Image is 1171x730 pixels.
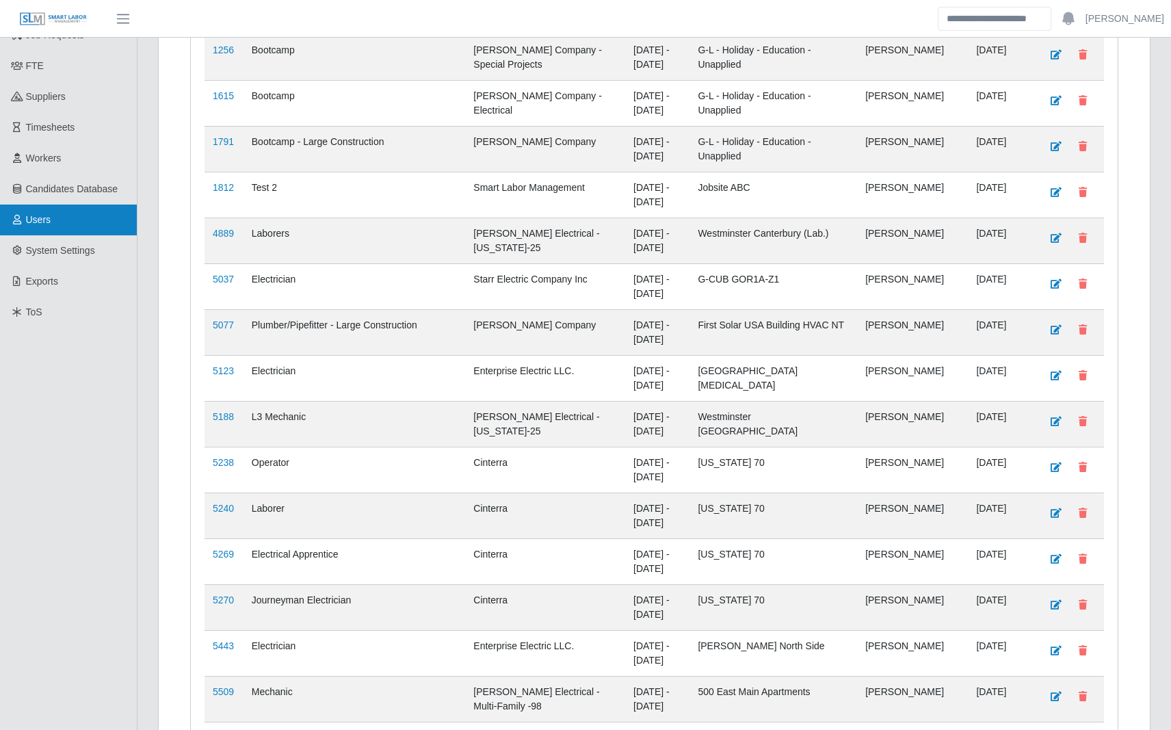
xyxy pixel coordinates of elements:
td: Cinterra [465,584,625,630]
td: [PERSON_NAME] Company - Electrical [465,80,625,126]
span: Timesheets [26,122,75,133]
td: [US_STATE] 70 [689,584,857,630]
td: [DATE] [968,676,1034,722]
a: 5037 [213,274,234,285]
td: [DATE] - [DATE] [625,538,689,584]
a: 1812 [213,182,234,193]
td: Electrician [244,355,466,401]
td: [DATE] [968,584,1034,630]
td: [DATE] - [DATE] [625,80,689,126]
td: [PERSON_NAME] [857,401,968,447]
td: Operator [244,447,466,493]
td: 500 East Main Apartments [689,676,857,722]
a: [PERSON_NAME] [1086,12,1164,26]
a: 4889 [213,228,234,239]
td: Bootcamp - Large Construction [244,126,466,172]
td: [DATE] [968,80,1034,126]
td: [PERSON_NAME] [857,538,968,584]
td: [DATE] [968,309,1034,355]
td: Starr Electric Company Inc [465,263,625,309]
input: Search [938,7,1051,31]
td: [DATE] [968,126,1034,172]
span: System Settings [26,245,95,256]
td: G-CUB GOR1A-Z1 [689,263,857,309]
td: G-L - Holiday - Education - Unapplied [689,80,857,126]
td: [PERSON_NAME] Company - Special Projects [465,34,625,80]
a: 1615 [213,90,234,101]
td: [PERSON_NAME] [857,80,968,126]
td: First Solar USA Building HVAC NT [689,309,857,355]
td: Enterprise Electric LLC. [465,355,625,401]
a: 5270 [213,595,234,605]
td: Electrician [244,630,466,676]
td: [DATE] [968,172,1034,218]
td: [PERSON_NAME] [857,172,968,218]
td: Mechanic [244,676,466,722]
td: Cinterra [465,493,625,538]
td: [DATE] - [DATE] [625,676,689,722]
td: [PERSON_NAME] Company [465,309,625,355]
td: [PERSON_NAME] [857,218,968,263]
td: [PERSON_NAME] [857,126,968,172]
span: Exports [26,276,58,287]
span: Users [26,214,51,225]
td: Electrical Apprentice [244,538,466,584]
span: Candidates Database [26,183,118,194]
td: [PERSON_NAME] [857,355,968,401]
td: [PERSON_NAME] [857,493,968,538]
a: 5188 [213,411,234,422]
td: [DATE] [968,630,1034,676]
td: [DATE] [968,355,1034,401]
a: 5238 [213,457,234,468]
td: G-L - Holiday - Education - Unapplied [689,126,857,172]
td: L3 Mechanic [244,401,466,447]
td: [PERSON_NAME] [857,263,968,309]
td: [DATE] [968,401,1034,447]
a: 5443 [213,640,234,651]
td: G-L - Holiday - Education - Unapplied [689,34,857,80]
td: [DATE] - [DATE] [625,630,689,676]
td: Cinterra [465,538,625,584]
td: Enterprise Electric LLC. [465,630,625,676]
a: 5077 [213,320,234,330]
td: Bootcamp [244,34,466,80]
span: FTE [26,60,44,71]
td: [US_STATE] 70 [689,538,857,584]
td: [PERSON_NAME] Company [465,126,625,172]
td: [DATE] - [DATE] [625,309,689,355]
td: Journeyman Electrician [244,584,466,630]
a: 5509 [213,686,234,697]
td: [DATE] - [DATE] [625,493,689,538]
td: [PERSON_NAME] North Side [689,630,857,676]
a: 1791 [213,136,234,147]
td: [PERSON_NAME] Electrical - [US_STATE]-25 [465,218,625,263]
td: [DATE] [968,34,1034,80]
td: [DATE] - [DATE] [625,172,689,218]
a: 1256 [213,44,234,55]
td: [PERSON_NAME] Electrical - Multi-Family -98 [465,676,625,722]
td: Bootcamp [244,80,466,126]
td: Westminster Canterbury (Lab.) [689,218,857,263]
td: [PERSON_NAME] [857,676,968,722]
td: [DATE] - [DATE] [625,218,689,263]
td: [DATE] [968,218,1034,263]
td: Westminster [GEOGRAPHIC_DATA] [689,401,857,447]
td: Jobsite ABC [689,172,857,218]
td: [PERSON_NAME] [857,447,968,493]
td: [DATE] - [DATE] [625,584,689,630]
img: SLM Logo [19,12,88,27]
a: 5240 [213,503,234,514]
td: [PERSON_NAME] Electrical - [US_STATE]-25 [465,401,625,447]
td: [PERSON_NAME] [857,630,968,676]
td: Laborer [244,493,466,538]
td: [US_STATE] 70 [689,493,857,538]
td: Smart Labor Management [465,172,625,218]
td: [DATE] - [DATE] [625,126,689,172]
td: [DATE] [968,447,1034,493]
td: [PERSON_NAME] [857,34,968,80]
a: 5269 [213,549,234,560]
td: Laborers [244,218,466,263]
td: [DATE] [968,538,1034,584]
td: Plumber/Pipefitter - Large Construction [244,309,466,355]
td: Cinterra [465,447,625,493]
